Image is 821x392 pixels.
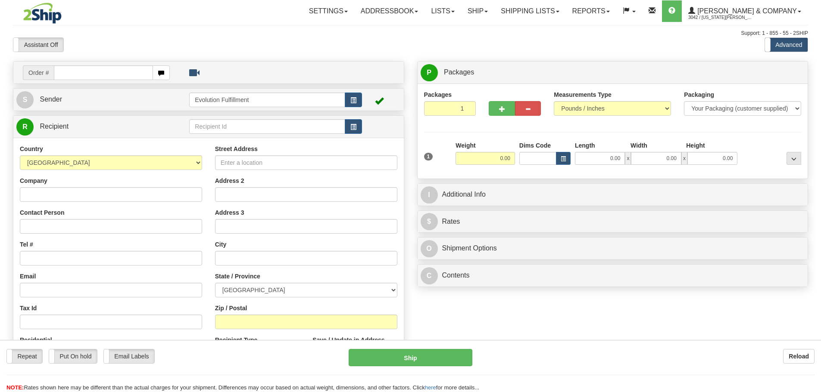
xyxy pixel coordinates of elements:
[625,152,631,165] span: x
[189,93,345,107] input: Sender Id
[20,240,33,249] label: Tel #
[681,152,687,165] span: x
[20,336,52,344] label: Residential
[13,38,63,52] label: Assistant Off
[215,240,226,249] label: City
[686,141,705,150] label: Height
[303,0,354,22] a: Settings
[215,176,244,185] label: Address 2
[695,7,797,15] span: [PERSON_NAME] & Company
[425,384,436,391] a: here
[789,353,809,360] b: Reload
[349,349,472,366] button: Ship
[215,208,244,217] label: Address 3
[215,304,247,312] label: Zip / Postal
[444,68,474,76] span: Packages
[20,208,64,217] label: Contact Person
[456,141,475,150] label: Weight
[425,0,461,22] a: Lists
[16,91,189,108] a: S Sender
[215,155,397,170] input: Enter a location
[421,267,805,284] a: CContents
[421,213,805,231] a: $Rates
[684,90,714,99] label: Packaging
[13,2,72,24] img: logo3042.jpg
[20,145,43,153] label: Country
[354,0,425,22] a: Addressbook
[688,13,753,22] span: 3042 / [US_STATE][PERSON_NAME]
[20,272,36,281] label: Email
[20,176,47,185] label: Company
[16,91,34,108] span: S
[421,186,805,204] a: IAdditional Info
[682,0,808,22] a: [PERSON_NAME] & Company 3042 / [US_STATE][PERSON_NAME]
[787,152,801,165] div: ...
[554,90,612,99] label: Measurements Type
[40,96,62,103] span: Sender
[421,186,438,204] span: I
[421,240,805,257] a: OShipment Options
[575,141,595,150] label: Length
[215,336,258,344] label: Recipient Type
[20,304,37,312] label: Tax Id
[765,38,808,52] label: Advanced
[7,349,42,363] label: Repeat
[424,90,452,99] label: Packages
[104,349,154,363] label: Email Labels
[421,267,438,284] span: C
[519,141,551,150] label: Dims Code
[49,349,97,363] label: Put On hold
[6,384,24,391] span: NOTE:
[631,141,647,150] label: Width
[424,153,433,161] span: 1
[421,240,438,257] span: O
[215,145,258,153] label: Street Address
[461,0,494,22] a: Ship
[494,0,565,22] a: Shipping lists
[801,152,820,240] iframe: chat widget
[16,118,34,136] span: R
[566,0,616,22] a: Reports
[189,119,345,134] input: Recipient Id
[421,64,805,81] a: P Packages
[312,336,397,353] label: Save / Update in Address Book
[215,272,260,281] label: State / Province
[13,30,808,37] div: Support: 1 - 855 - 55 - 2SHIP
[421,213,438,230] span: $
[16,118,170,136] a: R Recipient
[40,123,69,130] span: Recipient
[421,64,438,81] span: P
[23,65,54,80] span: Order #
[783,349,815,364] button: Reload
